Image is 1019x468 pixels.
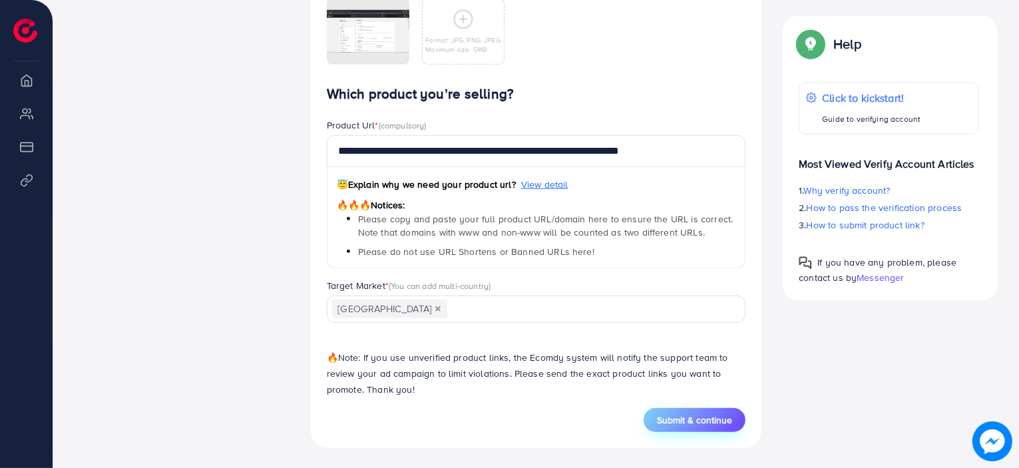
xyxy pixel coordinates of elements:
span: Please copy and paste your full product URL/domain here to ensure the URL is correct. Note that d... [358,212,733,239]
img: Popup guide [799,256,812,270]
p: Guide to verifying account [822,111,920,127]
span: View detail [521,178,568,191]
img: logo [13,19,37,43]
img: Popup guide [799,32,823,56]
p: Most Viewed Verify Account Articles [799,145,979,172]
div: Search for option [327,296,746,323]
h4: Which product you’re selling? [327,86,746,103]
img: img uploaded [327,10,409,53]
span: 🔥🔥🔥 [337,198,371,212]
img: image [972,421,1012,461]
p: Click to kickstart! [822,90,920,106]
label: Target Market [327,279,491,292]
span: Submit & continue [657,413,732,427]
span: How to submit product link? [807,218,924,232]
span: 🔥 [327,351,338,364]
span: If you have any problem, please contact us by [799,256,956,284]
p: Maximum size: 5MB [425,45,501,54]
span: Why verify account? [804,184,891,197]
button: Deselect Pakistan [435,306,441,312]
span: (compulsory) [379,119,427,131]
p: 3. [799,217,979,233]
label: Product Url [327,118,427,132]
input: Search for option [449,299,729,320]
p: Format: JPG, PNG, JPEG [425,35,501,45]
p: Help [833,36,861,52]
p: 1. [799,182,979,198]
span: 😇 [337,178,348,191]
p: 2. [799,200,979,216]
span: (You can add multi-country) [389,280,491,292]
span: How to pass the verification process [807,201,962,214]
button: Submit & continue [644,408,745,432]
span: Notices: [337,198,405,212]
span: Explain why we need your product url? [337,178,516,191]
span: Messenger [857,271,904,284]
span: Please do not use URL Shortens or Banned URLs here! [358,245,594,258]
span: [GEOGRAPHIC_DATA] [332,300,447,318]
p: Note: If you use unverified product links, the Ecomdy system will notify the support team to revi... [327,350,746,397]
